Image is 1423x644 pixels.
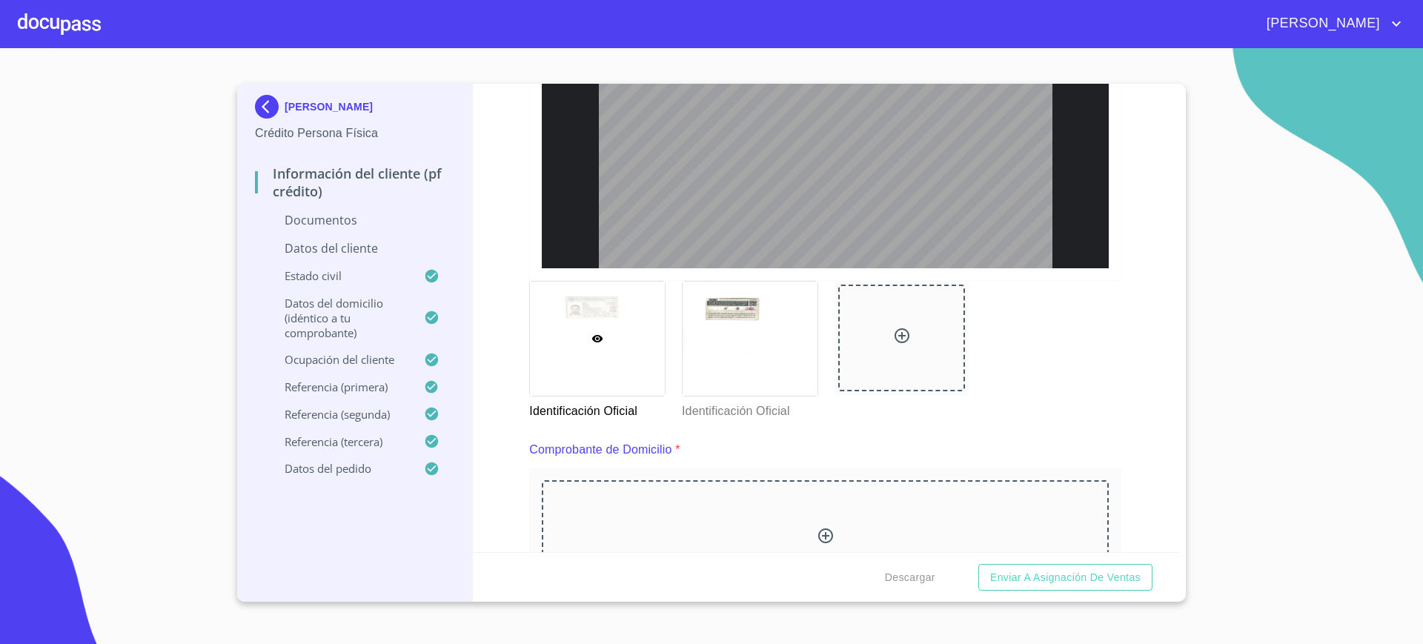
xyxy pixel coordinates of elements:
[255,165,454,200] p: Información del cliente (PF crédito)
[255,407,424,422] p: Referencia (segunda)
[885,568,935,587] span: Descargar
[255,379,424,394] p: Referencia (primera)
[1256,12,1387,36] span: [PERSON_NAME]
[255,461,424,476] p: Datos del pedido
[255,434,424,449] p: Referencia (tercera)
[749,548,902,584] p: Arrastra o selecciona el (los) documento(s) para agregar
[529,396,664,420] p: Identificación Oficial
[683,282,817,396] img: Identificación Oficial
[255,268,424,283] p: Estado Civil
[879,564,941,591] button: Descargar
[255,212,454,228] p: Documentos
[255,95,454,125] div: [PERSON_NAME]
[682,396,817,420] p: Identificación Oficial
[1256,12,1405,36] button: account of current user
[255,125,454,142] p: Crédito Persona Física
[529,441,671,459] p: Comprobante de Domicilio
[255,240,454,256] p: Datos del cliente
[255,352,424,367] p: Ocupación del Cliente
[978,564,1152,591] button: Enviar a Asignación de Ventas
[255,296,424,340] p: Datos del domicilio (idéntico a tu comprobante)
[990,568,1141,587] span: Enviar a Asignación de Ventas
[255,95,285,119] img: Docupass spot blue
[285,101,373,113] p: [PERSON_NAME]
